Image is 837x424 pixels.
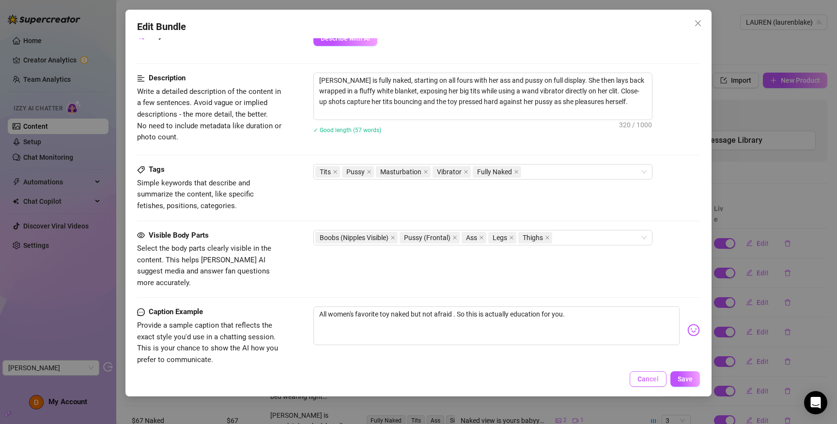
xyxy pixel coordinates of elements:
span: Close [690,19,706,27]
span: Fully Naked [473,166,521,178]
span: Thighs [523,232,543,243]
span: align-left [137,73,145,84]
span: Pussy (Frontal) [400,232,460,243]
span: close [367,169,372,174]
strong: Description [149,74,186,82]
span: Ass [466,232,477,243]
span: Legs [488,232,516,243]
span: Ass [462,232,486,243]
span: message [137,306,145,318]
textarea: [PERSON_NAME] is fully naked, starting on all fours with her ass and pussy on full display. She t... [314,73,652,120]
span: Cancel [637,375,659,383]
span: close [390,235,395,240]
strong: Visible Body Parts [149,231,209,240]
span: Describe with AI [321,34,370,42]
span: close [333,169,338,174]
span: close [694,19,702,27]
span: Tits [315,166,340,178]
span: close [479,235,484,240]
button: Save [670,371,700,387]
span: Save [678,375,693,383]
span: Edit Bundle [137,19,186,34]
span: close [423,169,428,174]
button: Close [690,15,706,31]
span: Simple keywords that describe and summarize the content, like specific fetishes, positions, categ... [137,179,254,210]
span: Thighs [518,232,552,243]
span: close [514,169,519,174]
span: tag [137,166,145,174]
span: close [509,235,514,240]
strong: Caption Example [149,307,203,316]
span: Tits [320,167,331,177]
span: Masturbation [380,167,421,177]
span: Boobs (Nipples Visible) [315,232,398,243]
span: Provide a sample caption that reflects the exact style you'd use in a chatting session. This is y... [137,321,278,364]
span: Vibrator [433,166,471,178]
span: Legs [493,232,507,243]
span: Vibrator [437,167,462,177]
span: close [545,235,550,240]
span: Write a detailed description of the content in a few sentences. Avoid vague or implied descriptio... [137,87,281,141]
span: Select the body parts clearly visible in the content. This helps [PERSON_NAME] AI suggest media a... [137,244,271,287]
span: ✓ Good length (57 words) [313,127,381,134]
span: close [452,235,457,240]
textarea: All women's favorite toy naked but not afraid . So this is actually education for you. [313,306,680,345]
span: eye [137,231,145,239]
button: Describe with AI [313,30,377,46]
span: Boobs (Nipples Visible) [320,232,388,243]
span: Pussy [342,166,374,178]
strong: Tags [149,165,165,174]
span: Fully Naked [477,167,512,177]
div: Open Intercom Messenger [804,391,827,414]
span: Pussy (Frontal) [404,232,450,243]
span: close [464,169,468,174]
span: Masturbation [376,166,431,178]
img: svg%3e [687,324,700,336]
button: Cancel [630,371,666,387]
span: Pussy [346,167,365,177]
